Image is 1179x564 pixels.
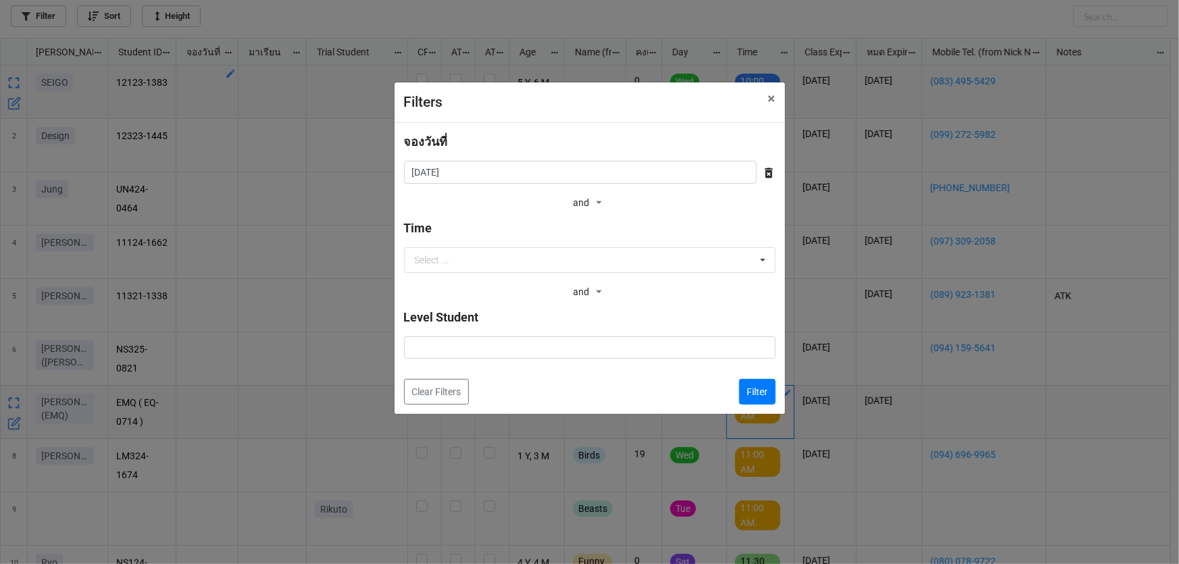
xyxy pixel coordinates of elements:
button: Clear Filters [404,379,469,405]
div: Select ... [415,255,450,265]
div: Filters [404,92,738,113]
div: and [573,193,605,213]
div: and [573,282,605,303]
button: Filter [739,379,776,405]
label: จองวันที่ [404,132,448,151]
label: Time [404,219,432,238]
input: Date [404,161,757,184]
label: Level Student [404,308,479,327]
span: × [768,91,776,107]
